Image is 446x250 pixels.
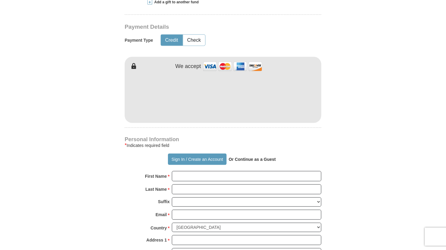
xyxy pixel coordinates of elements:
[229,157,276,162] strong: Or Continue as a Guest
[202,60,263,73] img: credit cards accepted
[125,137,321,142] h4: Personal Information
[158,197,170,206] strong: Suffix
[156,210,167,219] strong: Email
[125,38,153,43] h5: Payment Type
[145,172,167,180] strong: First Name
[183,35,205,46] button: Check
[125,142,321,149] div: Indicates required field
[125,24,279,31] h3: Payment Details
[161,35,182,46] button: Credit
[151,224,167,232] strong: Country
[146,185,167,193] strong: Last Name
[175,63,201,70] h4: We accept
[146,236,167,244] strong: Address 1
[168,154,226,165] button: Sign In / Create an Account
